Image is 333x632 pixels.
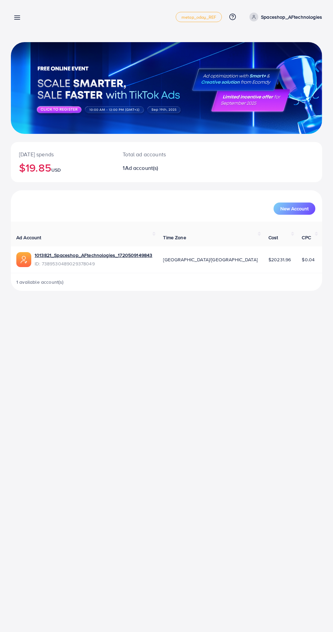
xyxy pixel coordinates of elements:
[35,260,152,267] span: ID: 7389530489029378049
[163,256,258,263] span: [GEOGRAPHIC_DATA]/[GEOGRAPHIC_DATA]
[35,252,152,259] a: 1013821_Spaceshop_AFtechnologies_1720509149843
[247,13,322,21] a: Spaceshop_AFtechnologies
[274,203,315,215] button: New Account
[280,206,309,211] span: New Account
[19,161,106,174] h2: $19.85
[181,15,216,19] span: metap_oday_REF
[302,256,315,263] span: $0.04
[261,13,322,21] p: Spaceshop_AFtechnologies
[16,234,41,241] span: Ad Account
[19,150,106,158] p: [DATE] spends
[16,252,31,267] img: ic-ads-acc.e4c84228.svg
[268,256,291,263] span: $20231.96
[268,234,278,241] span: Cost
[16,279,64,285] span: 1 available account(s)
[163,234,186,241] span: Time Zone
[51,166,61,173] span: USD
[123,165,184,171] h2: 1
[302,234,311,241] span: CPC
[176,12,222,22] a: metap_oday_REF
[125,164,158,172] span: Ad account(s)
[123,150,184,158] p: Total ad accounts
